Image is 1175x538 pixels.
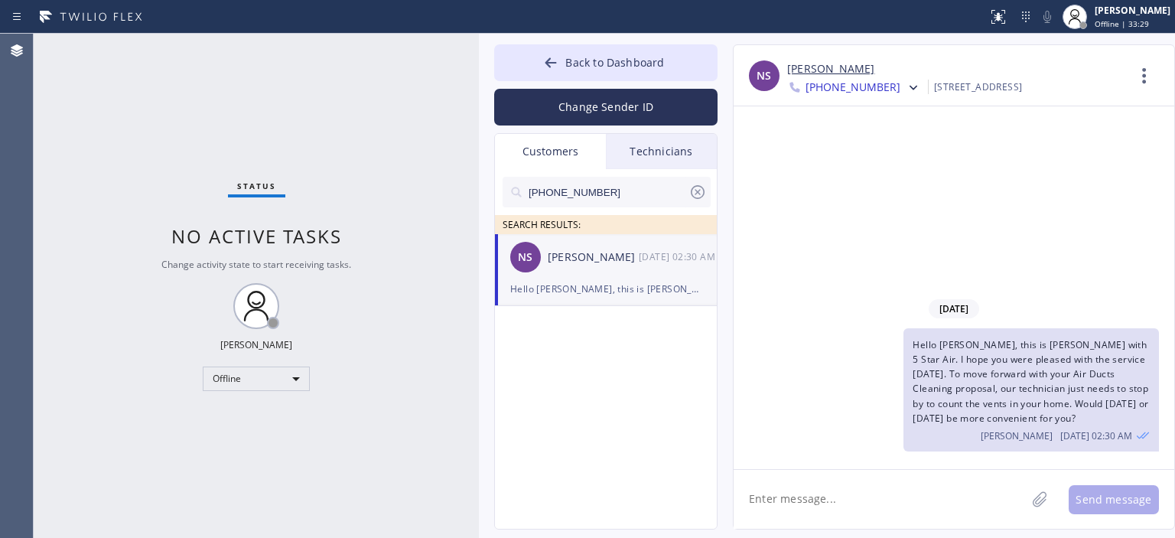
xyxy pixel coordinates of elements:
button: Back to Dashboard [494,44,718,81]
button: Mute [1037,6,1058,28]
div: 09/19/2025 9:30 AM [903,328,1159,452]
div: [PERSON_NAME] [548,249,639,266]
a: [PERSON_NAME] [787,60,874,78]
span: No active tasks [171,223,342,249]
div: [PERSON_NAME] [220,338,292,351]
span: SEARCH RESULTS: [503,218,581,231]
div: [STREET_ADDRESS] [934,78,1022,96]
div: Offline [203,367,310,391]
button: Change Sender ID [494,89,718,126]
div: [PERSON_NAME] [1095,4,1170,17]
div: Hello [PERSON_NAME], this is [PERSON_NAME] with 5 Star Air. I hope you were pleased with the serv... [510,280,701,298]
div: Customers [495,134,606,169]
span: Status [237,181,276,191]
span: Back to Dashboard [565,55,664,70]
span: Change activity state to start receiving tasks. [161,258,351,271]
span: Hello [PERSON_NAME], this is [PERSON_NAME] with 5 Star Air. I hope you were pleased with the serv... [913,338,1148,425]
span: [PERSON_NAME] [981,429,1053,442]
input: Search [527,177,688,207]
span: NS [518,249,532,266]
span: Offline | 33:29 [1095,18,1149,29]
span: NS [757,67,771,85]
div: Technicians [606,134,717,169]
span: [DATE] 02:30 AM [1060,429,1132,442]
span: [PHONE_NUMBER] [806,80,900,98]
div: 09/19/2025 9:30 AM [639,248,718,266]
button: Send message [1069,485,1159,514]
span: [DATE] [929,299,979,318]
